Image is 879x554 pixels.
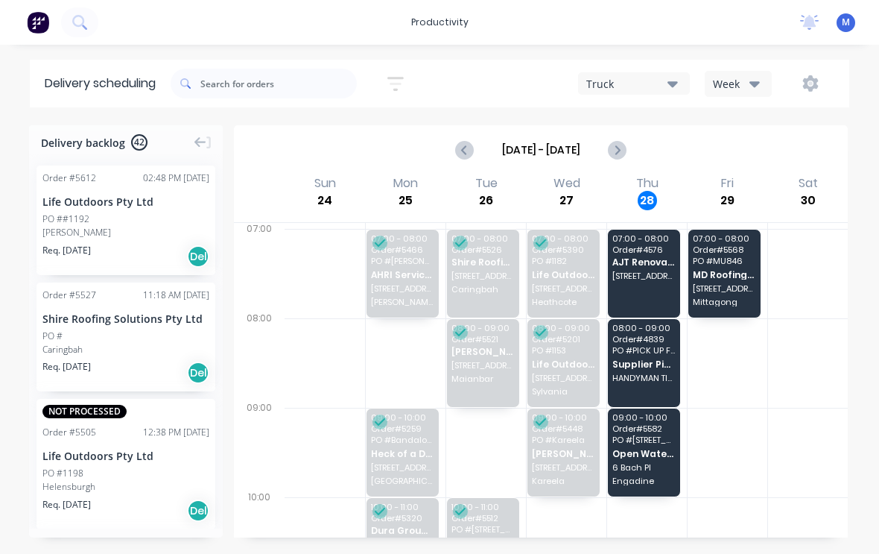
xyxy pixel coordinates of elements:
button: Week [705,71,772,97]
span: [STREET_ADDRESS][PERSON_NAME] [451,361,515,370]
div: 08:00 [234,309,285,399]
div: Mon [389,176,422,191]
div: PO # [42,330,63,343]
span: Order # 5201 [532,335,595,344]
span: 08:00 - 09:00 [532,324,595,333]
span: PO # [PERSON_NAME] [371,256,434,265]
span: Open Water Construction Pty Ltd [612,449,676,459]
div: Del [187,362,209,384]
div: 24 [315,191,334,210]
div: Order # 5527 [42,289,96,302]
div: Sun [310,176,340,191]
span: Life Outdoors Pty Ltd [532,270,595,280]
span: AJT Renovations Pty Ltd [612,257,676,267]
span: [PERSON_NAME] Building Services [451,347,515,356]
span: Req. [DATE] [42,360,91,374]
span: NOT PROCESSED [42,405,127,418]
span: Engadine [612,476,676,485]
div: 30 [799,191,818,210]
span: Order # 5568 [693,245,756,254]
span: [STREET_ADDRESS][PERSON_NAME] [532,374,595,383]
span: Order # 5521 [451,335,515,344]
div: 02:48 PM [DATE] [143,171,209,185]
span: [STREET_ADDRESS] [451,271,515,280]
div: Order # 5612 [42,171,96,185]
span: Order # 5390 [532,245,595,254]
span: Order # 5512 [451,514,515,523]
div: 29 [718,191,737,210]
div: Thu [632,176,663,191]
div: 26 [477,191,496,210]
span: 08:00 - 09:00 [451,324,515,333]
span: PO # MU846 [693,256,756,265]
div: Shire Roofing Solutions Pty Ltd [42,311,209,327]
span: Sylvania [532,387,595,396]
div: 09:00 [234,399,285,488]
span: 07:00 - 08:00 [693,234,756,243]
div: 28 [638,191,657,210]
span: Heck of a Deck [371,449,434,459]
div: Order # 5505 [42,426,96,439]
span: 42 [131,134,147,151]
input: Search for orders [200,69,357,98]
span: Kareela [532,476,595,485]
span: Heathcote [532,298,595,306]
div: [PERSON_NAME] [42,226,209,239]
span: MD Roofing NSW Pty Ltd [693,270,756,280]
span: [GEOGRAPHIC_DATA] [371,476,434,485]
span: [PERSON_NAME] [532,449,595,459]
span: Order # 4839 [612,335,676,344]
span: Req. [DATE] [42,498,91,511]
span: [STREET_ADDRESS] [612,271,676,280]
div: Caringbah [42,343,209,356]
span: Shire Roofing Solutions Pty Ltd [451,257,515,267]
span: [STREET_ADDRESS][PERSON_NAME] [532,284,595,293]
span: Order # 4576 [612,245,676,254]
span: PO # Bandalong [371,435,434,444]
span: PO # PICK UP FROM HANDYMAN TIMBER [612,346,676,355]
div: Life Outdoors Pty Ltd [42,194,209,210]
span: Mittagong [693,298,756,306]
div: Fri [717,176,738,191]
span: AHRI Services [371,270,434,280]
div: Tue [471,176,502,191]
div: Sat [794,176,822,191]
span: Order # 5582 [612,424,676,433]
span: HANDYMAN TIMBER [612,374,676,383]
span: Order # 5466 [371,245,434,254]
span: PO # 1182 [532,256,595,265]
span: 07:00 - 08:00 [451,234,515,243]
span: Order # 5448 [532,424,595,433]
span: [STREET_ADDRESS] [371,284,434,293]
span: [STREET_ADDRESS] [371,463,434,472]
div: 07:00 [234,220,285,309]
div: 11:18 AM [DATE] [143,289,209,302]
span: Order # 5320 [371,514,434,523]
div: 12:38 PM [DATE] [143,426,209,439]
span: Supplier Pick Ups [612,359,676,369]
span: Life Outdoors Pty Ltd [532,359,595,369]
span: PO # [STREET_ADDRESS] [451,525,515,534]
span: [STREET_ADDRESS] [532,463,595,472]
div: Week [713,76,756,92]
span: Dura Group Pty Ltd [371,526,434,535]
span: Req. [DATE] [42,244,91,257]
span: 10:00 - 11:00 [451,503,515,511]
div: 25 [396,191,416,210]
span: 07:00 - 08:00 [371,234,434,243]
span: 6 Bach Pl [612,463,676,472]
div: Del [187,245,209,268]
div: PO ##1192 [42,213,89,226]
div: Del [187,500,209,522]
span: Maianbar [451,374,515,383]
span: PO # 1153 [532,346,595,355]
span: Order # 5526 [451,245,515,254]
span: 08:00 - 09:00 [612,324,676,333]
span: 07:00 - 08:00 [612,234,676,243]
span: [STREET_ADDRESS] [693,284,756,293]
span: PO # Kareela [532,435,595,444]
div: 27 [557,191,577,210]
div: Wed [549,176,585,191]
span: 07:00 - 08:00 [532,234,595,243]
img: Factory [27,11,49,34]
